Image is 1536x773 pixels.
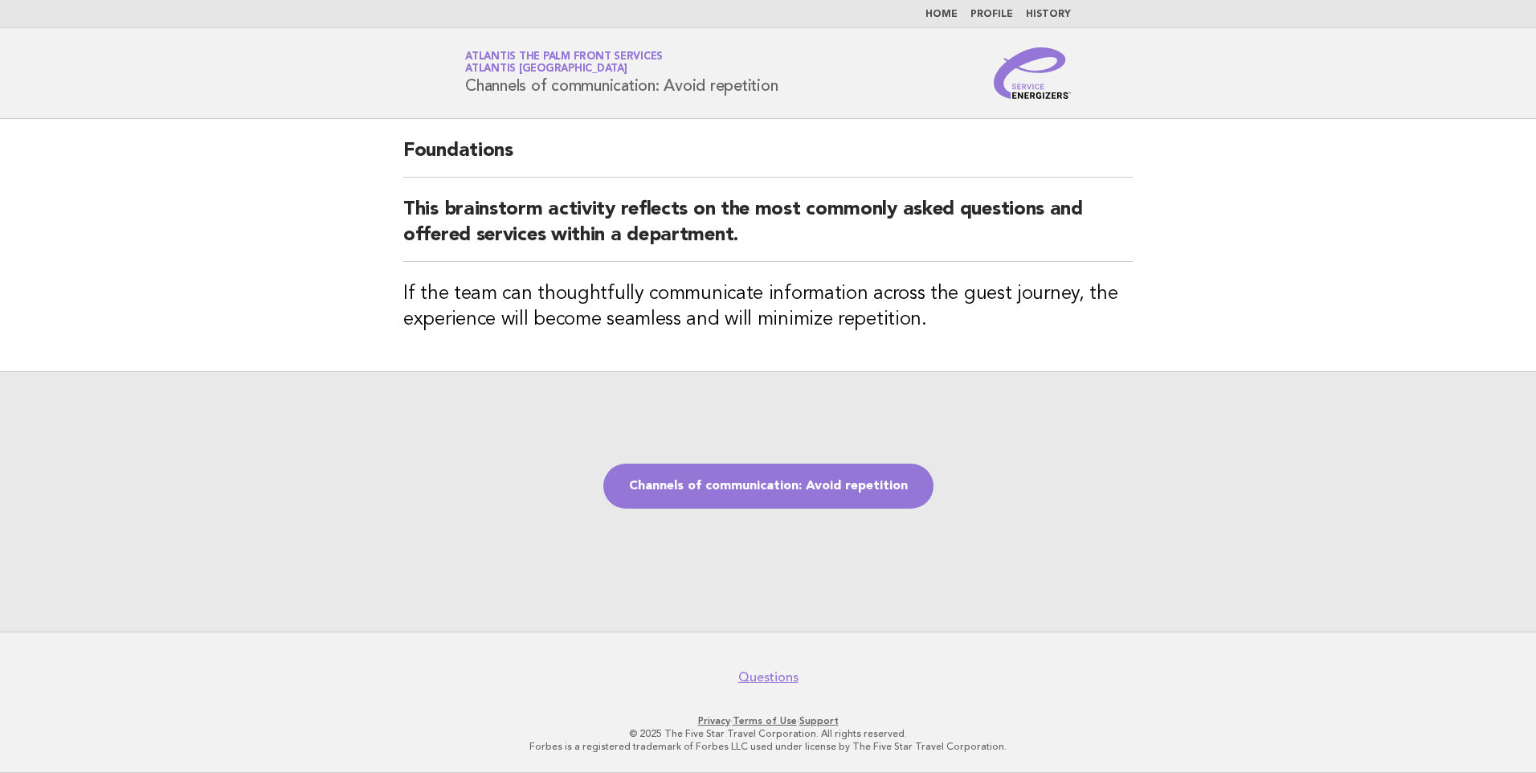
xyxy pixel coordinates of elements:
h1: Channels of communication: Avoid repetition [465,52,778,94]
p: Forbes is a registered trademark of Forbes LLC used under license by The Five Star Travel Corpora... [276,740,1260,753]
a: Questions [738,669,799,685]
p: · · [276,714,1260,727]
a: History [1026,10,1071,19]
a: Channels of communication: Avoid repetition [603,464,933,509]
a: Terms of Use [733,715,797,726]
a: Home [925,10,958,19]
p: © 2025 The Five Star Travel Corporation. All rights reserved. [276,727,1260,740]
h2: Foundations [403,138,1133,178]
h3: If the team can thoughtfully communicate information across the guest journey, the experience wil... [403,281,1133,333]
span: Atlantis [GEOGRAPHIC_DATA] [465,64,627,75]
a: Support [799,715,839,726]
a: Profile [970,10,1013,19]
a: Privacy [698,715,730,726]
a: Atlantis The Palm Front ServicesAtlantis [GEOGRAPHIC_DATA] [465,51,663,74]
h2: This brainstorm activity reflects on the most commonly asked questions and offered services withi... [403,197,1133,262]
img: Service Energizers [994,47,1071,99]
